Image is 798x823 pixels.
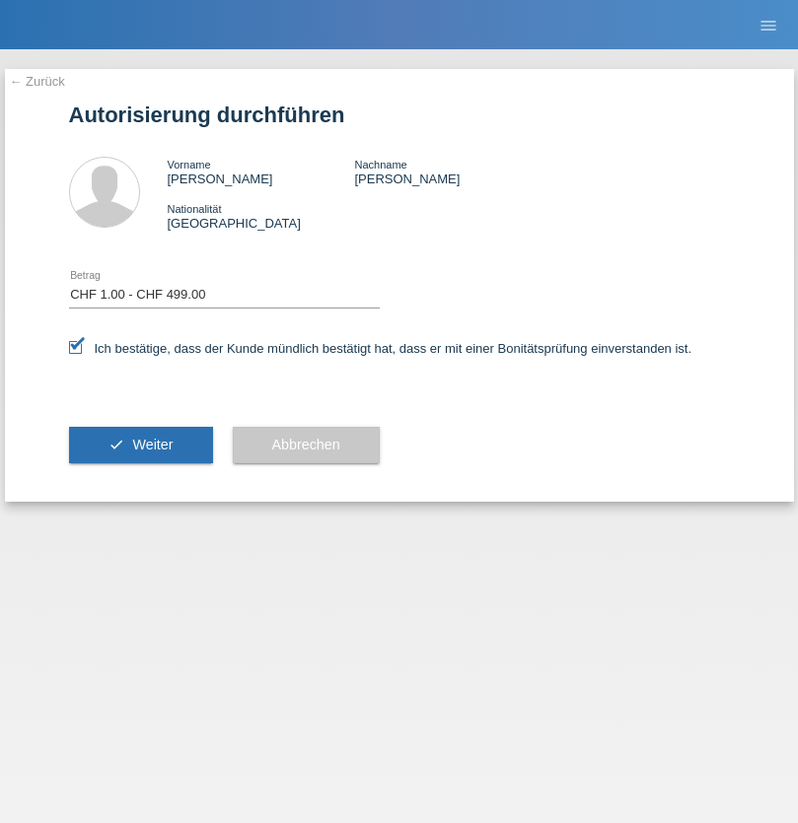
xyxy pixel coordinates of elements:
[354,159,406,171] span: Nachname
[168,157,355,186] div: [PERSON_NAME]
[69,427,213,464] button: check Weiter
[69,103,730,127] h1: Autorisierung durchführen
[168,159,211,171] span: Vorname
[132,437,173,452] span: Weiter
[354,157,542,186] div: [PERSON_NAME]
[759,16,778,35] i: menu
[10,74,65,89] a: ← Zurück
[749,19,788,31] a: menu
[272,437,340,452] span: Abbrechen
[168,203,222,215] span: Nationalität
[168,201,355,231] div: [GEOGRAPHIC_DATA]
[69,341,692,356] label: Ich bestätige, dass der Kunde mündlich bestätigt hat, dass er mit einer Bonitätsprüfung einversta...
[233,427,380,464] button: Abbrechen
[109,437,124,452] i: check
